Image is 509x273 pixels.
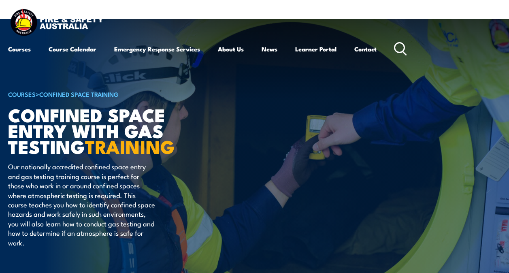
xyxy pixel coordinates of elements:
[8,89,208,99] h6: >
[354,39,377,59] a: Contact
[114,39,200,59] a: Emergency Response Services
[8,90,36,98] a: COURSES
[8,107,208,154] h1: Confined Space Entry with Gas Testing
[49,39,96,59] a: Course Calendar
[295,39,336,59] a: Learner Portal
[39,90,119,98] a: Confined Space Training
[8,162,156,247] p: Our nationally accredited confined space entry and gas testing training course is perfect for tho...
[218,39,244,59] a: About Us
[262,39,277,59] a: News
[85,132,175,160] strong: TRAINING
[8,39,31,59] a: Courses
